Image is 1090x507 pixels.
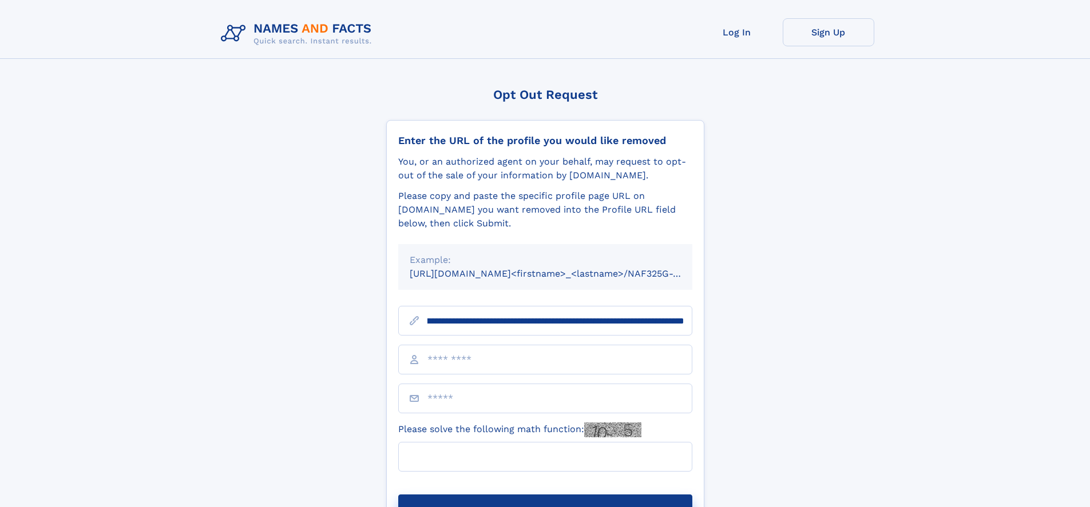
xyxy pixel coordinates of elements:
[386,87,704,102] div: Opt Out Request
[691,18,783,46] a: Log In
[398,134,692,147] div: Enter the URL of the profile you would like removed
[410,253,681,267] div: Example:
[398,422,641,437] label: Please solve the following math function:
[398,155,692,182] div: You, or an authorized agent on your behalf, may request to opt-out of the sale of your informatio...
[410,268,714,279] small: [URL][DOMAIN_NAME]<firstname>_<lastname>/NAF325G-xxxxxxxx
[216,18,381,49] img: Logo Names and Facts
[398,189,692,230] div: Please copy and paste the specific profile page URL on [DOMAIN_NAME] you want removed into the Pr...
[783,18,874,46] a: Sign Up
